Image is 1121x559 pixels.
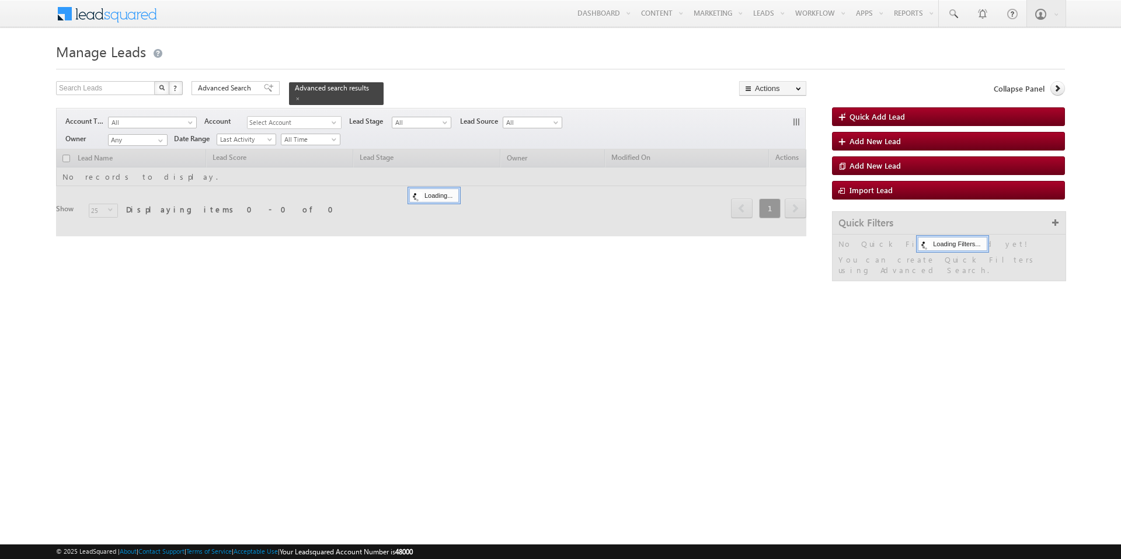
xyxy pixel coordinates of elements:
[217,134,273,145] span: Last Activity
[850,160,901,170] span: Add New Lead
[248,117,332,129] span: Select Account
[349,116,392,127] span: Lead Stage
[850,111,905,121] span: Quick Add Lead
[174,134,217,144] span: Date Range
[739,81,806,96] button: Actions
[409,188,459,202] div: Loading...
[247,116,342,129] div: Select Account
[65,134,108,144] span: Owner
[108,117,197,128] a: All
[186,547,232,555] a: Terms of Service
[65,116,108,127] span: Account Type
[217,134,276,145] a: Last Activity
[395,547,413,556] span: 48000
[152,135,166,146] a: Show All Items
[159,85,165,90] img: Search
[918,237,987,251] div: Loading Filters...
[392,117,448,128] span: All
[169,81,183,95] button: ?
[173,83,179,93] span: ?
[234,547,278,555] a: Acceptable Use
[108,134,168,146] input: Type to Search
[994,83,1045,94] span: Collapse Panel
[138,547,184,555] a: Contact Support
[280,547,413,556] span: Your Leadsquared Account Number is
[120,547,137,555] a: About
[850,136,901,146] span: Add New Lead
[198,83,255,93] span: Advanced Search
[392,117,451,128] a: All
[204,116,247,127] span: Account
[56,42,146,61] span: Manage Leads
[295,83,369,92] span: Advanced search results
[503,117,559,128] span: All
[850,185,893,195] span: Import Lead
[332,120,341,125] span: select
[56,546,413,557] span: © 2025 LeadSquared | | | | |
[503,117,562,128] a: All
[281,134,340,145] a: All Time
[460,116,503,127] span: Lead Source
[281,134,337,145] span: All Time
[109,117,189,128] span: All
